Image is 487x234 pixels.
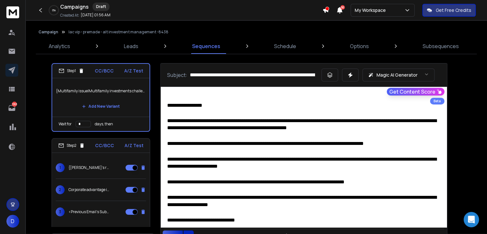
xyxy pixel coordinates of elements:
[45,38,74,54] a: Analytics
[423,42,459,50] p: Subsequences
[69,29,168,35] p: lac vip - premade - alt investment management -8438
[95,121,113,127] p: days, then
[464,212,479,227] div: Open Intercom Messenger
[124,68,143,74] p: A/Z Test
[125,142,143,149] p: A/Z Test
[387,88,444,96] button: Get Content Score
[350,42,369,50] p: Options
[376,72,417,78] p: Magic AI Generator
[77,100,125,113] button: Add New Variant
[95,142,114,149] p: CC/BCC
[192,42,220,50] p: Sequences
[59,68,84,74] div: Step 1
[95,68,114,74] p: CC/BCC
[419,38,463,54] a: Subsequences
[60,13,79,18] p: Created At:
[340,5,345,10] span: 50
[52,63,150,132] li: Step1CC/BCCA/Z Test{Multifamily issue|Multifamily investments challenge|Multifamily investments i...
[167,71,187,79] p: Subject:
[436,7,471,13] p: Get Free Credits
[422,4,476,17] button: Get Free Credits
[270,38,300,54] a: Schedule
[362,69,434,81] button: Magic AI Generator
[49,42,70,50] p: Analytics
[59,121,72,127] p: Wait for
[52,8,56,12] p: 0 %
[120,38,142,54] a: Leads
[274,42,296,50] p: Schedule
[56,82,146,100] p: {Multifamily issue|Multifamily investments challenge|Multifamily investments issue}
[12,102,17,107] p: 7263
[93,3,110,11] div: Draft
[56,163,65,172] span: 1
[346,38,373,54] a: Options
[69,165,110,170] p: {[PERSON_NAME]'s real estate analysis|Corporate skills in real estate}
[56,185,65,194] span: 2
[69,209,110,214] p: <Previous Email's Subject>
[355,7,388,13] p: My Workspace
[60,3,89,11] h1: Campaigns
[6,215,19,228] button: D
[56,207,65,216] span: 3
[69,187,110,192] p: Corporate advantage in real estate
[5,102,18,114] a: 7263
[58,143,85,148] div: Step 2
[430,98,444,104] div: Beta
[81,13,110,18] p: [DATE] 01:56 AM
[124,42,138,50] p: Leads
[38,29,58,35] button: Campaign
[188,38,224,54] a: Sequences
